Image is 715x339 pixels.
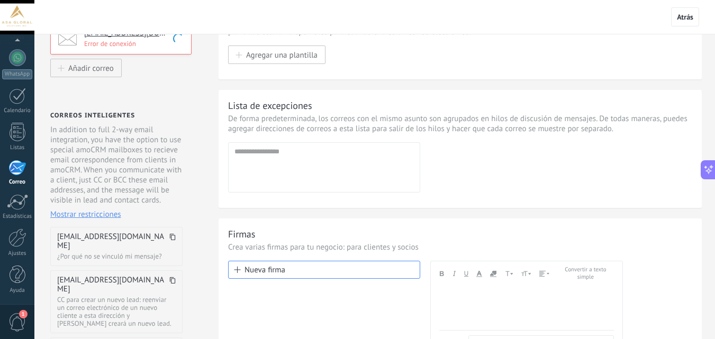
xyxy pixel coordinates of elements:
[169,233,176,250] span: Copiar
[2,69,32,79] div: WhatsApp
[50,112,135,120] div: Correos inteligentes
[2,179,33,186] div: Correo
[452,267,456,281] button: Cursiva
[2,144,33,151] div: Listas
[504,270,513,277] span: Letra
[57,296,176,327] dd: CC para crear un nuevo lead: reenviar un correo electrónico de un nuevo cliente a esta dirección ...
[439,267,444,281] button: Negrita
[2,287,33,294] div: Ayuda
[19,310,28,318] span: 1
[476,270,482,277] span: Color de fuente
[68,63,114,72] span: Añadir correo
[521,270,531,277] span: Tamaño de fuente
[228,261,420,279] button: Nueva firma
[228,228,255,240] div: Firmas
[57,252,176,260] dd: ¿Por qué no se vinculó mi mensaje?
[557,267,614,281] button: Convertir a texto simple
[57,232,167,250] span: [EMAIL_ADDRESS][DOMAIN_NAME]
[246,50,318,59] span: Agregar una plantilla
[228,99,312,112] div: Lista de excepciones
[539,271,549,277] span: Alineación
[2,213,33,220] div: Estadísticas
[50,125,183,219] div: In addition to full 2-way email integration, you have the option to use special amoCRM mailboxes ...
[84,39,185,48] p: Error de conexión
[2,107,33,114] div: Calendario
[57,276,167,294] span: [EMAIL_ADDRESS][DOMAIN_NAME]
[50,209,121,219] span: Mostrar restricciones
[228,242,692,252] p: Crea varias firmas para tu negocio: para clientes y socios
[169,276,176,294] span: Copiar
[677,12,693,22] span: Atrás
[2,250,33,257] div: Ajustes
[490,271,496,277] span: Color de relleno
[50,59,122,77] button: Añadir correo
[228,114,692,134] p: De forma predeterminada, los correos con el mismo asunto son agrupados en hilos de discusión de m...
[228,45,325,64] button: Agregar una plantilla
[464,267,468,281] button: Subrayado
